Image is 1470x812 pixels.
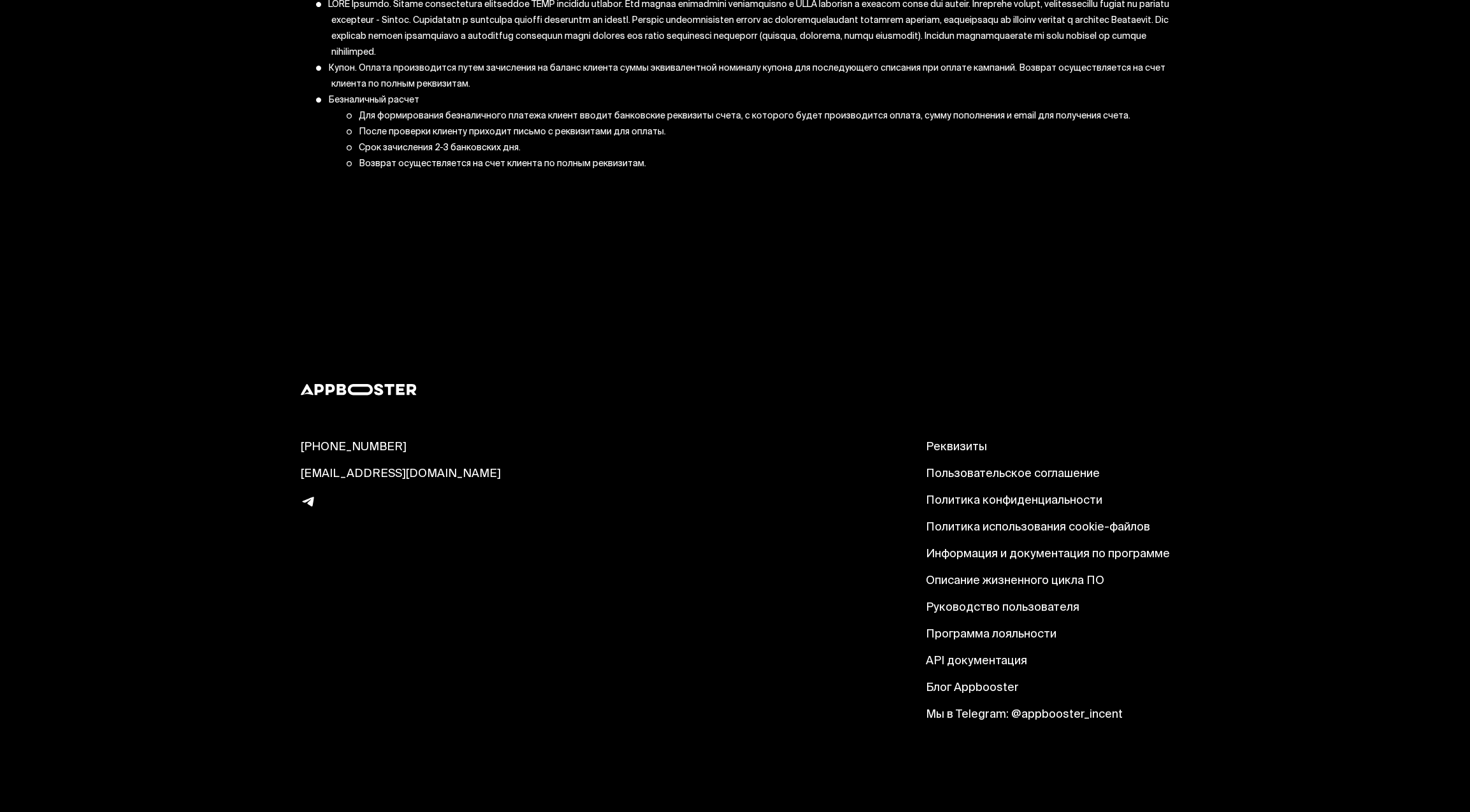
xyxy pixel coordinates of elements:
a: Реквизиты [926,440,1170,455]
span: Для формирования безналичного платежа клиент вводит банковские реквизиты счета, с которого будет ... [359,108,1130,124]
a: Руководство пользователя [926,601,1170,616]
a: Информация и документация по программе [926,547,1170,562]
span: ○ [347,140,359,156]
a: Политика использования cookie-файлов [926,520,1170,536]
span: Возврат осуществляется на счет клиента по полным реквизитам. [359,156,646,172]
a: [EMAIL_ADDRESS][DOMAIN_NAME] [301,467,501,482]
span: Срок зачисления 2-3 банковских дня. [359,140,521,156]
span: ● [316,92,329,108]
a: API документация [926,654,1170,669]
span: ● [316,61,329,76]
a: Пользовательское соглашение [926,467,1170,482]
a: Блог Appbooster [926,681,1170,696]
span: ○ [347,124,359,140]
span: После проверки клиенту приходит письмо с реквизитами для оплаты. [359,124,666,140]
a: Политика конфиденциальности [926,494,1170,509]
span: ○ [347,108,359,124]
a: [PHONE_NUMBER] [301,440,501,455]
a: Программа лояльности [926,627,1170,643]
span: ○ [347,156,359,172]
a: Мы в Telegram: @appbooster_incent [926,708,1170,723]
span: Купон. Оплата производится путем зачисления на баланс клиента суммы эквивалентной номиналу купона... [328,61,1165,92]
a: Описание жизненного цикла ПО [926,574,1170,589]
span: Безналичный расчет [328,92,419,108]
